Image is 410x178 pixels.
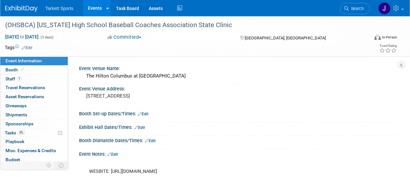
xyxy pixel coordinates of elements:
td: Toggle Event Tabs [55,161,68,170]
img: Format-Inperson.png [374,35,381,40]
div: In-Person [382,35,397,40]
a: Playbook [0,137,68,146]
span: Playbook [6,139,24,144]
a: Edit [107,152,118,157]
span: Booth [6,67,25,72]
div: Event Format [340,34,397,43]
div: (OHSBCA) [US_STATE] High School Baseball Coaches Association State Clinic [3,19,364,31]
a: Booth [0,66,68,74]
span: (3 days) [40,35,53,39]
div: Booth Dismantle Dates/Times: [79,136,397,144]
a: Asset Reservations [0,92,68,101]
span: to [19,34,25,39]
img: ExhibitDay [5,5,38,12]
span: Travel Reservations [6,85,45,90]
span: 0% [18,130,25,135]
span: Giveaways [6,103,27,108]
span: Misc. Expenses & Credits [6,148,56,153]
a: Event Information [0,57,68,65]
div: Event Notes: [79,149,397,158]
a: Tasks0% [0,129,68,137]
i: Booth reservation complete [21,68,24,71]
a: Shipments [0,110,68,119]
a: Edit [145,139,156,143]
pre: [STREET_ADDRESS] [86,93,205,99]
a: Search [340,3,370,14]
span: Event Information [6,58,42,63]
img: JC Field [378,2,391,15]
span: [DATE] [DATE] [5,34,39,40]
a: Staff1 [0,75,68,83]
span: Staff [6,76,22,81]
div: Event Venue Name: [79,64,397,72]
span: Budget [6,157,20,162]
span: 1 [17,76,22,81]
td: Personalize Event Tab Strip [43,161,55,170]
span: Tasks [5,130,25,135]
div: The Hilton Columbus at [GEOGRAPHIC_DATA] [84,71,392,81]
span: Search [349,6,364,11]
button: Committed [105,34,144,41]
a: Giveaways [0,101,68,110]
div: Event Rating [379,44,397,47]
a: Misc. Expenses & Credits [0,146,68,155]
a: Edit [138,112,148,116]
td: Tags [5,44,32,51]
a: Sponsorships [0,120,68,128]
span: [GEOGRAPHIC_DATA], [GEOGRAPHIC_DATA] [245,36,326,40]
a: Budget [0,155,68,164]
span: Sponsorships [6,121,33,126]
div: Exhibit Hall Dates/Times: [79,122,397,131]
a: Travel Reservations [0,83,68,92]
a: Edit [134,125,145,130]
span: Shipments [6,112,27,117]
div: Booth Set-up Dates/Times: [79,109,397,117]
span: Asset Reservations [6,94,44,99]
span: Tarkett Sports [45,6,73,11]
div: Event Venue Address: [79,84,397,92]
a: Edit [22,46,32,50]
